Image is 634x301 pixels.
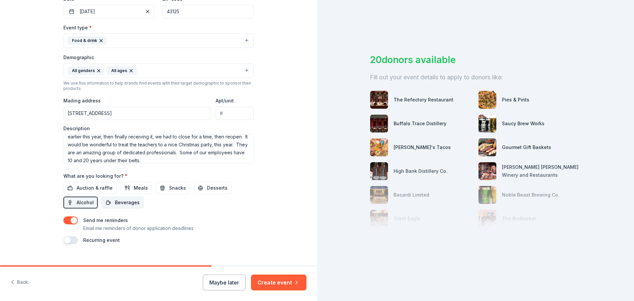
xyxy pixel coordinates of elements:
div: We use this information to help brands find events with their target demographic to sponsor their... [63,81,254,91]
img: photo for Torchy's Tacos [370,138,388,156]
span: Snacks [169,184,186,192]
button: Meals [121,182,152,194]
div: Saucy Brew Works [502,120,545,128]
div: Buffalo Trace Distillery [394,120,446,128]
img: photo for Pies & Pints [478,91,496,109]
button: Food & drink [63,33,254,48]
img: photo for The Refectory Restaurant [370,91,388,109]
button: All gendersAll ages [63,63,254,78]
button: Auction & raffle [63,182,117,194]
button: Alcohol [63,197,98,208]
span: Alcohol [77,199,94,207]
input: 12345 (U.S. only) [162,5,254,18]
textarea: We are a grant funded group of teachers serving the [GEOGRAPHIC_DATA] region. We offer GED and ES... [63,134,254,164]
img: photo for Saucy Brew Works [478,115,496,132]
label: Mailing address [63,97,101,104]
span: Meals [134,184,148,192]
span: Auction & raffle [77,184,113,192]
label: Demographic [63,54,94,61]
label: Recurring event [83,237,120,243]
label: Apt/unit [216,97,234,104]
div: Pies & Pints [502,96,529,104]
button: Maybe later [203,275,246,290]
img: photo for Gourmet Gift Baskets [478,138,496,156]
span: Beverages [115,199,140,207]
input: Enter a US address [63,107,210,120]
button: [DATE] [63,5,155,18]
label: Event type [63,24,92,31]
div: Fill out your event details to apply to donors like: [370,72,581,83]
img: photo for Buffalo Trace Distillery [370,115,388,132]
span: Desserts [207,184,228,192]
div: All genders [68,66,104,75]
label: Description [63,125,90,132]
p: Email me reminders of donor application deadlines [83,224,194,232]
button: Snacks [156,182,190,194]
div: The Refectory Restaurant [394,96,453,104]
button: Create event [251,275,306,290]
div: [PERSON_NAME]'s Tacos [394,143,451,151]
div: Food & drink [68,36,107,45]
button: Beverages [102,197,144,208]
div: All ages [107,66,137,75]
input: # [216,107,254,120]
button: Desserts [194,182,231,194]
button: Back [11,276,28,289]
div: Gourmet Gift Baskets [502,143,551,151]
label: Send me reminders [83,217,128,223]
label: What are you looking for? [63,173,127,179]
div: 20 donors available [370,53,581,67]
